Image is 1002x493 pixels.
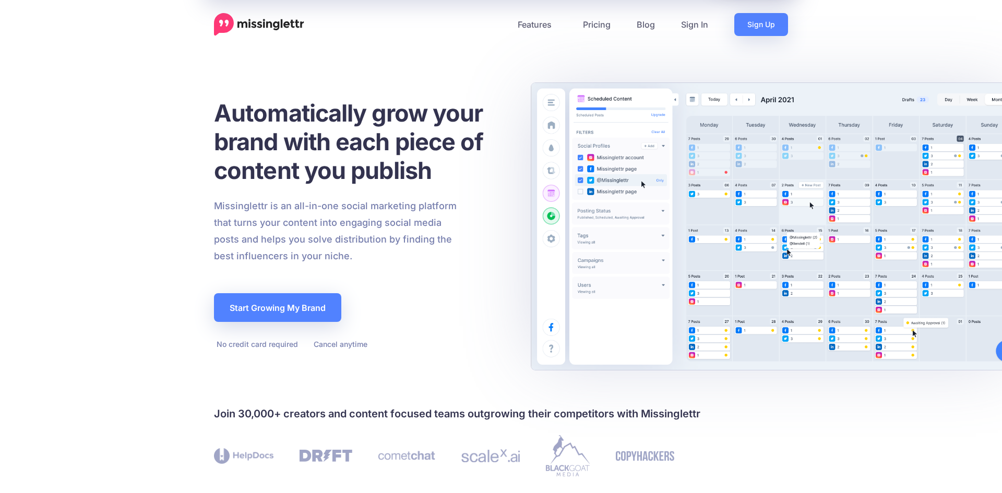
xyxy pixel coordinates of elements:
[214,13,304,36] a: Home
[668,13,721,36] a: Sign In
[505,13,570,36] a: Features
[214,338,298,351] li: No credit card required
[311,338,367,351] li: Cancel anytime
[624,13,668,36] a: Blog
[214,405,788,422] h4: Join 30,000+ creators and content focused teams outgrowing their competitors with Missinglettr
[214,198,457,264] p: Missinglettr is an all-in-one social marketing platform that turns your content into engaging soc...
[570,13,624,36] a: Pricing
[734,13,788,36] a: Sign Up
[214,99,509,185] h1: Automatically grow your brand with each piece of content you publish
[214,293,341,322] a: Start Growing My Brand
